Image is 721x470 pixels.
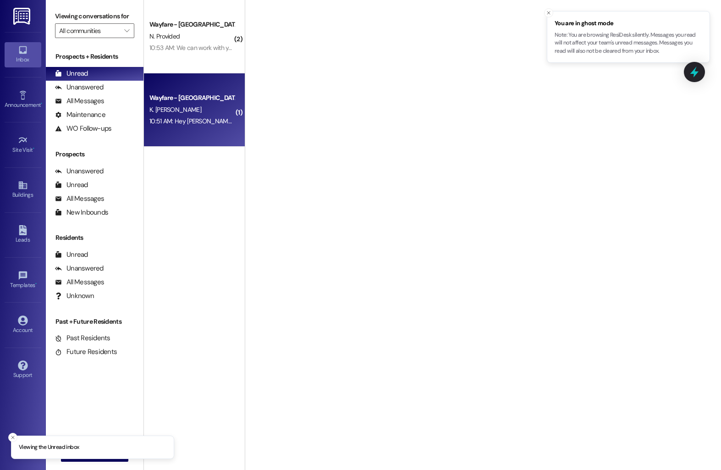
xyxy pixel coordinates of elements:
[55,180,88,190] div: Unread
[41,100,42,107] span: •
[149,20,234,29] div: Wayfare - [GEOGRAPHIC_DATA]
[555,19,702,28] span: You are in ghost mode
[46,149,143,159] div: Prospects
[55,291,94,301] div: Unknown
[19,443,79,452] p: Viewing the Unread inbox
[55,277,104,287] div: All Messages
[544,8,553,17] button: Close toast
[5,358,41,382] a: Support
[55,96,104,106] div: All Messages
[46,52,143,61] div: Prospects + Residents
[5,313,41,337] a: Account
[35,281,37,287] span: •
[5,133,41,157] a: Site Visit •
[55,208,108,217] div: New Inbounds
[55,333,110,343] div: Past Residents
[149,32,180,40] span: N. Provided
[55,124,111,133] div: WO Follow-ups
[59,23,120,38] input: All communities
[5,42,41,67] a: Inbox
[55,194,104,204] div: All Messages
[5,222,41,247] a: Leads
[33,145,34,152] span: •
[5,177,41,202] a: Buildings
[55,166,104,176] div: Unanswered
[55,250,88,260] div: Unread
[46,233,143,243] div: Residents
[55,110,105,120] div: Maintenance
[55,83,104,92] div: Unanswered
[55,264,104,273] div: Unanswered
[13,8,32,25] img: ResiDesk Logo
[149,93,234,103] div: Wayfare - [GEOGRAPHIC_DATA]
[555,31,702,55] p: Note: You are browsing ResiDesk silently. Messages you read will not affect your team's unread me...
[124,27,129,34] i: 
[55,347,117,357] div: Future Residents
[46,317,143,326] div: Past + Future Residents
[55,9,134,23] label: Viewing conversations for
[5,268,41,293] a: Templates •
[149,105,201,114] span: K. [PERSON_NAME]
[55,69,88,78] div: Unread
[8,433,17,442] button: Close toast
